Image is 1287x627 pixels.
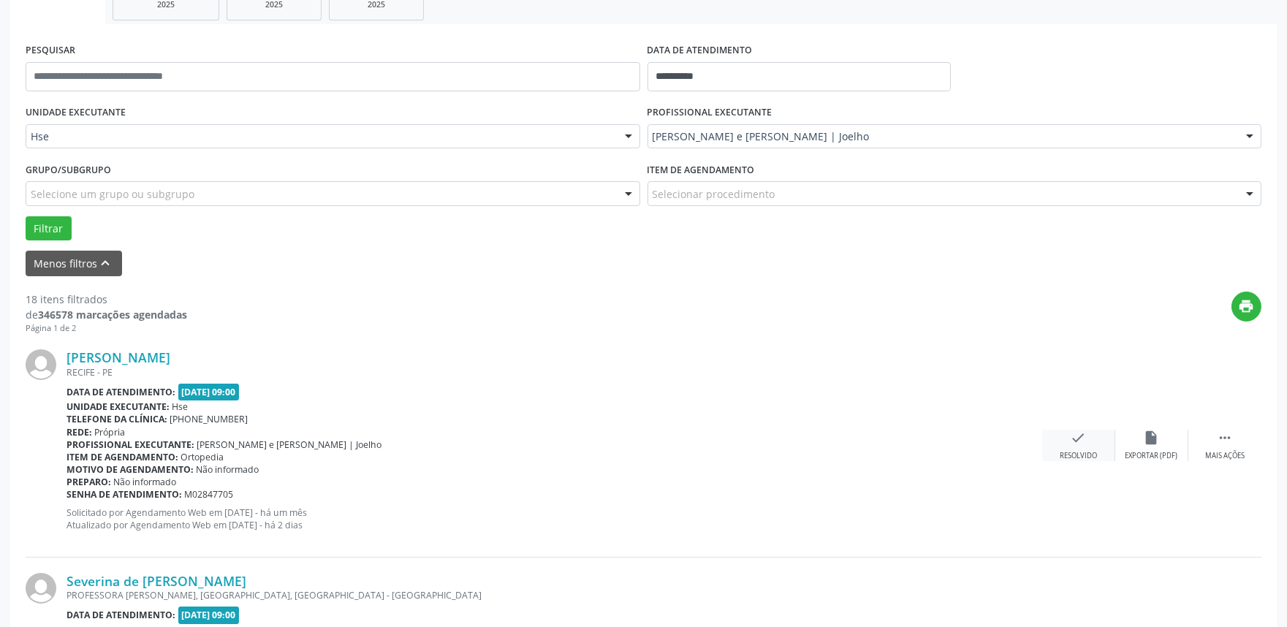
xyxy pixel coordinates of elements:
div: Resolvido [1060,451,1097,461]
span: Própria [95,426,126,438]
span: [PERSON_NAME] e [PERSON_NAME] | Joelho [653,129,1232,144]
div: Mais ações [1205,451,1245,461]
strong: 346578 marcações agendadas [38,308,187,322]
label: Item de agendamento [648,159,755,181]
span: Não informado [197,463,259,476]
label: DATA DE ATENDIMENTO [648,39,753,62]
span: Ortopedia [181,451,224,463]
b: Item de agendamento: [67,451,178,463]
div: 18 itens filtrados [26,292,187,307]
span: Selecionar procedimento [653,186,775,202]
img: img [26,349,56,380]
a: [PERSON_NAME] [67,349,170,365]
div: RECIFE - PE [67,366,1042,379]
span: Hse [31,129,610,144]
b: Senha de atendimento: [67,488,182,501]
a: Severina de [PERSON_NAME] [67,573,246,589]
b: Data de atendimento: [67,386,175,398]
div: Página 1 de 2 [26,322,187,335]
b: Preparo: [67,476,111,488]
b: Motivo de agendamento: [67,463,194,476]
p: Solicitado por Agendamento Web em [DATE] - há um mês Atualizado por Agendamento Web em [DATE] - h... [67,506,1042,531]
label: PESQUISAR [26,39,75,62]
label: UNIDADE EXECUTANTE [26,102,126,124]
span: [DATE] 09:00 [178,607,240,623]
span: [PERSON_NAME] e [PERSON_NAME] | Joelho [197,438,382,451]
b: Rede: [67,426,92,438]
span: [DATE] 09:00 [178,384,240,400]
button: Filtrar [26,216,72,241]
span: Hse [172,400,189,413]
i: insert_drive_file [1144,430,1160,446]
span: Não informado [114,476,177,488]
span: [PHONE_NUMBER] [170,413,248,425]
b: Profissional executante: [67,438,194,451]
i:  [1217,430,1233,446]
label: PROFISSIONAL EXECUTANTE [648,102,772,124]
div: de [26,307,187,322]
div: PROFESSORA [PERSON_NAME], [GEOGRAPHIC_DATA], [GEOGRAPHIC_DATA] - [GEOGRAPHIC_DATA] [67,589,1042,601]
i: check [1071,430,1087,446]
b: Data de atendimento: [67,609,175,621]
b: Unidade executante: [67,400,170,413]
img: img [26,573,56,604]
i: print [1239,298,1255,314]
b: Telefone da clínica: [67,413,167,425]
div: Exportar (PDF) [1125,451,1178,461]
span: Selecione um grupo ou subgrupo [31,186,194,202]
i: keyboard_arrow_up [98,255,114,271]
button: Menos filtroskeyboard_arrow_up [26,251,122,276]
span: M02847705 [185,488,234,501]
button: print [1231,292,1261,322]
label: Grupo/Subgrupo [26,159,111,181]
